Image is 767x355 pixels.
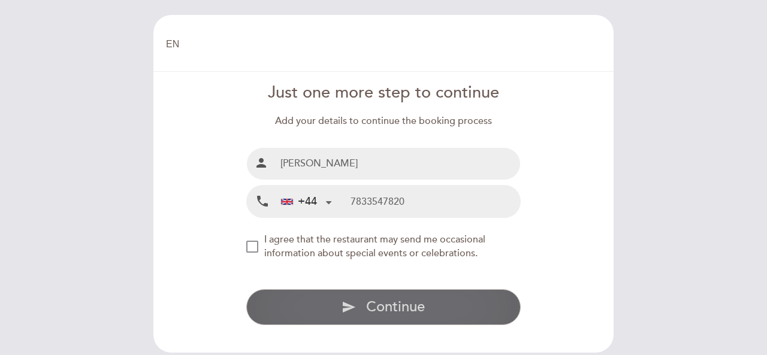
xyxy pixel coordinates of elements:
[276,148,521,180] input: Name and surname
[281,194,317,210] div: +44
[342,300,356,314] i: send
[246,233,521,260] md-checkbox: NEW_MODAL_AGREE_RESTAURANT_SEND_OCCASIONAL_INFO
[255,194,270,209] i: local_phone
[351,186,520,217] input: Mobile Phone
[276,186,336,217] div: United Kingdom: +44
[254,156,268,170] i: person
[246,81,521,105] div: Just one more step to continue
[264,233,485,259] span: I agree that the restaurant may send me occasional information about special events or celebrations.
[246,289,521,325] button: send Continue
[246,114,521,128] div: Add your details to continue the booking process
[366,298,425,315] span: Continue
